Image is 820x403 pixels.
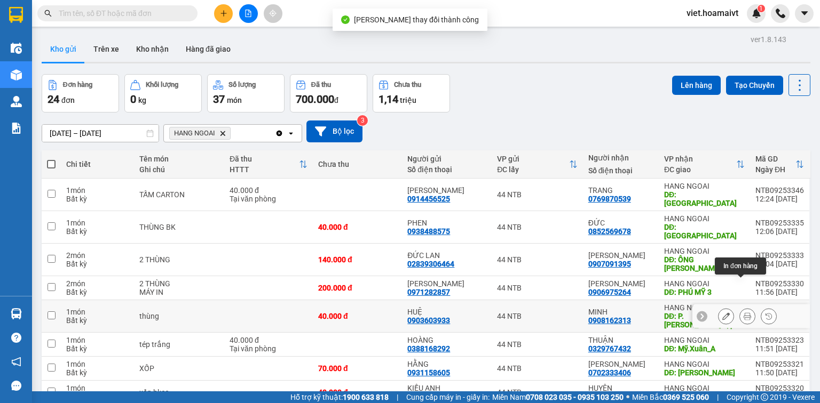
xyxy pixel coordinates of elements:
div: Đơn hàng [63,81,92,88]
button: Kho nhận [128,36,177,62]
span: 0 [130,93,136,106]
div: HANG NGOAI [664,247,745,255]
div: Khối lượng [146,81,178,88]
div: 44 NTB [497,364,577,373]
div: Tên món [139,155,219,163]
div: MINH [588,308,653,316]
div: DĐ: PHÚ MỸ [664,190,745,207]
div: THÙNG BK [139,223,219,231]
div: HANG NGOAI [664,360,745,368]
div: 40.000 đ [230,336,307,344]
span: notification [11,357,21,367]
div: 12:06 [DATE] [755,227,804,236]
div: Vân Anh [588,360,653,368]
svg: Clear all [275,129,283,138]
div: DĐ: Mỹ.Xuân_A [664,344,745,353]
span: Hỗ trợ kỹ thuật: [290,391,389,403]
div: XỐP [139,364,219,373]
div: 1 món [66,186,129,195]
div: DĐ: ÔNG TRỊNH [664,255,745,272]
div: HANG NGOAI [664,303,745,312]
div: 11:56 [DATE] [755,288,804,296]
div: 2 THÙNG [139,255,219,264]
button: file-add [239,4,258,23]
div: HANG NGOAI [664,182,745,190]
button: Khối lượng0kg [124,74,202,112]
div: 11:50 [DATE] [755,368,804,377]
div: 44 NTB [497,223,577,231]
div: VP nhận [664,155,736,163]
th: Toggle SortBy [750,150,809,179]
div: DĐ: TRẦN LONG [664,368,745,377]
div: PHEN [407,219,486,227]
div: HTTT [230,165,299,174]
div: Xuân Tiến [588,279,653,288]
div: 1 món [66,384,129,392]
div: ĐỨC [588,219,653,227]
span: 37 [213,93,225,106]
div: Mã GD [755,155,795,163]
button: Trên xe [85,36,128,62]
img: icon-new-feature [752,9,761,18]
img: warehouse-icon [11,96,22,107]
div: NTB09253320 [755,384,804,392]
span: caret-down [800,9,809,18]
div: Bất kỳ [66,260,129,268]
div: xốp bkeo [139,388,219,397]
div: ĐỨC LAN [407,251,486,260]
div: Người gửi [407,155,486,163]
span: kg [138,96,146,104]
div: NTB09253346 [755,186,804,195]
div: tép trắng [139,340,219,349]
div: 0702333406 [588,368,631,377]
div: NTB09253323 [755,336,804,344]
strong: 0369 525 060 [663,393,709,401]
div: 70.000 đ [318,364,397,373]
div: thùng [139,312,219,320]
div: 0931158605 [407,368,450,377]
div: HUYÊN [588,384,653,392]
div: 40.000 đ [318,388,397,397]
span: 24 [48,93,59,106]
div: Bất kỳ [66,368,129,377]
img: warehouse-icon [11,43,22,54]
div: 0329767432 [588,344,631,353]
span: copyright [761,393,768,401]
div: Bất kỳ [66,288,129,296]
button: Đã thu700.000đ [290,74,367,112]
div: 44 NTB [497,312,577,320]
div: 200.000 đ [318,284,397,292]
div: 02839306464 [407,260,454,268]
div: VP gửi [497,155,569,163]
button: Số lượng37món [207,74,285,112]
div: HANG NGOAI [664,384,745,392]
span: question-circle [11,333,21,343]
span: đ [334,96,338,104]
div: DĐ: PHÚ MỸ 3 [664,288,745,296]
div: TRANG [588,186,653,195]
span: triệu [400,96,416,104]
div: Bất kỳ [66,316,129,325]
div: 11:51 [DATE] [755,344,804,353]
div: 40.000 đ [318,223,397,231]
div: 12:24 [DATE] [755,195,804,203]
strong: 0708 023 035 - 0935 103 250 [526,393,624,401]
div: 140.000 đ [318,255,397,264]
img: logo-vxr [9,7,23,23]
span: aim [269,10,277,17]
div: DĐ: PHÚ MỸ [664,223,745,240]
div: HANG NGOAI [664,214,745,223]
img: warehouse-icon [11,308,22,319]
span: plus [220,10,227,17]
div: Số điện thoại [407,165,486,174]
input: Select a date range. [42,125,159,142]
img: solution-icon [11,123,22,134]
span: check-circle [341,15,350,24]
div: HOÀNG ANH [407,186,486,195]
div: THUẬN [588,336,653,344]
div: 44 NTB [497,388,577,397]
div: Chi tiết [66,160,129,168]
img: warehouse-icon [11,69,22,80]
div: Sửa đơn hàng [718,308,734,324]
span: HANG NGOAI [174,129,215,138]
